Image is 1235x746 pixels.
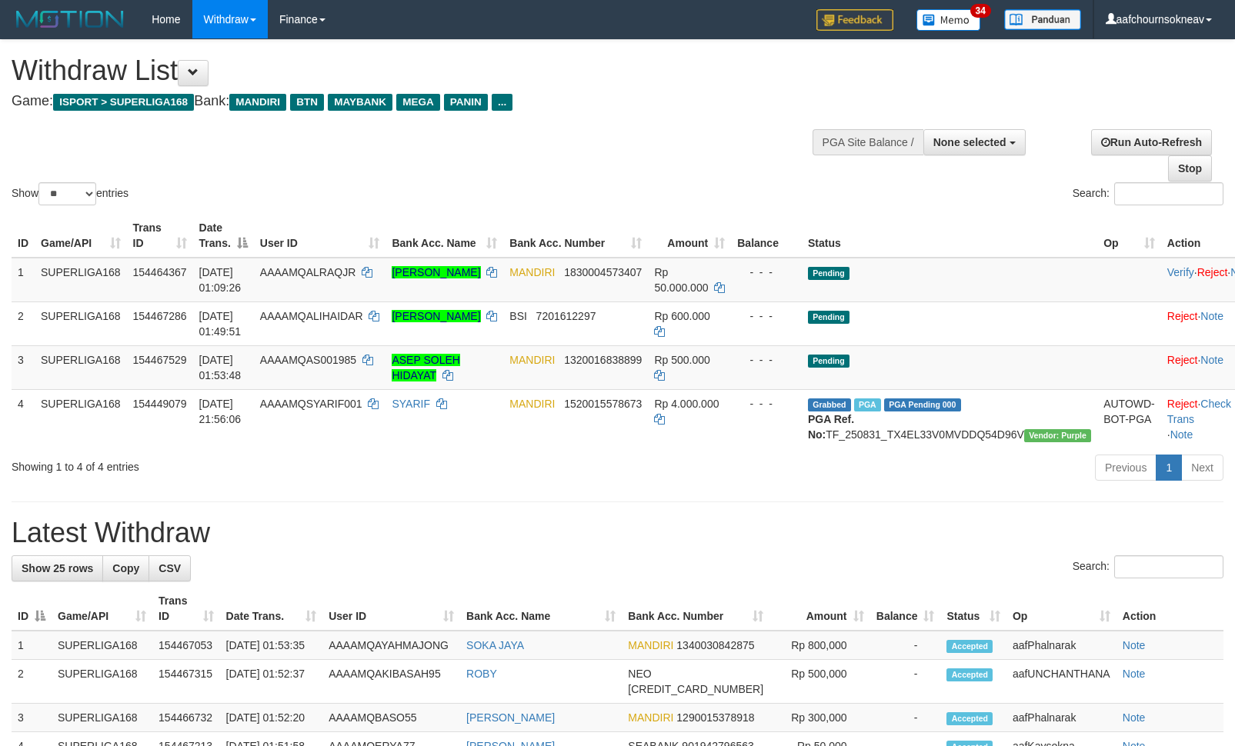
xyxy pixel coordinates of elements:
span: Show 25 rows [22,562,93,574]
span: Copy 1340030842875 to clipboard [676,639,754,651]
th: Action [1117,587,1223,631]
span: CSV [159,562,181,574]
td: - [870,631,941,660]
td: 2 [12,660,52,704]
span: Pending [808,355,849,368]
span: MEGA [396,94,440,111]
span: [DATE] 21:56:06 [199,398,242,425]
td: Rp 300,000 [769,704,870,732]
th: Date Trans.: activate to sort column descending [193,214,254,258]
td: 4 [12,389,35,448]
td: [DATE] 01:52:20 [220,704,323,732]
span: NEO [628,668,651,680]
th: Op: activate to sort column ascending [1006,587,1117,631]
td: 1 [12,631,52,660]
h4: Game: Bank: [12,94,808,109]
label: Search: [1073,182,1223,205]
td: aafPhalnarak [1006,631,1117,660]
a: Verify [1167,266,1194,278]
span: Grabbed [808,398,851,411]
span: Copy 1320016838899 to clipboard [564,354,642,366]
span: Marked by aafchoeunmanni [854,398,881,411]
img: Button%20Memo.svg [916,9,981,31]
span: Rp 4.000.000 [654,398,719,410]
td: SUPERLIGA168 [35,345,127,389]
input: Search: [1114,555,1223,578]
th: Game/API: activate to sort column ascending [35,214,127,258]
span: MANDIRI [509,266,555,278]
a: Note [1123,639,1146,651]
span: Pending [808,267,849,280]
span: Copy 1290015378918 to clipboard [676,711,754,724]
span: AAAAMQALRAQJR [260,266,355,278]
td: SUPERLIGA168 [52,704,152,732]
span: PANIN [444,94,488,111]
td: SUPERLIGA168 [52,631,152,660]
span: Copy [112,562,139,574]
span: 154467286 [133,310,187,322]
div: - - - [737,308,796,324]
span: Copy 7201612297 to clipboard [536,310,596,322]
span: Rp 50.000.000 [654,266,708,294]
th: ID [12,214,35,258]
td: - [870,660,941,704]
span: Pending [808,311,849,324]
a: Previous [1095,455,1157,481]
a: Show 25 rows [12,555,103,581]
a: 1 [1156,455,1182,481]
a: Reject [1167,398,1198,410]
label: Show entries [12,182,129,205]
td: TF_250831_TX4EL33V0MVDDQ54D96V [802,389,1097,448]
a: [PERSON_NAME] [392,310,480,322]
td: 2 [12,301,35,345]
span: MANDIRI [509,398,555,410]
a: Note [1123,711,1146,724]
img: MOTION_logo.png [12,8,129,31]
a: CSV [149,555,191,581]
th: Bank Acc. Name: activate to sort column ascending [460,587,622,631]
input: Search: [1114,182,1223,205]
td: SUPERLIGA168 [35,389,127,448]
button: None selected [923,129,1026,155]
span: Copy 1830004573407 to clipboard [564,266,642,278]
a: Reject [1167,310,1198,322]
td: Rp 500,000 [769,660,870,704]
a: SYARIF [392,398,430,410]
img: panduan.png [1004,9,1081,30]
label: Search: [1073,555,1223,578]
td: AUTOWD-BOT-PGA [1097,389,1161,448]
th: Date Trans.: activate to sort column ascending [220,587,323,631]
a: Note [1200,354,1223,366]
span: 154449079 [133,398,187,410]
div: PGA Site Balance / [813,129,923,155]
span: BTN [290,94,324,111]
td: SUPERLIGA168 [52,660,152,704]
span: [DATE] 01:49:51 [199,310,242,338]
td: 3 [12,345,35,389]
th: Game/API: activate to sort column ascending [52,587,152,631]
span: Accepted [946,712,993,725]
th: ID: activate to sort column descending [12,587,52,631]
div: - - - [737,396,796,411]
span: Rp 500.000 [654,354,709,366]
span: MANDIRI [229,94,286,111]
td: aafUNCHANTHANA [1006,660,1117,704]
td: SUPERLIGA168 [35,301,127,345]
a: [PERSON_NAME] [466,711,555,724]
span: 154464367 [133,266,187,278]
th: Bank Acc. Number: activate to sort column ascending [503,214,648,258]
th: Status [802,214,1097,258]
span: MANDIRI [509,354,555,366]
a: ROBY [466,668,497,680]
span: ISPORT > SUPERLIGA168 [53,94,194,111]
span: 154467529 [133,354,187,366]
span: BSI [509,310,527,322]
a: Note [1170,428,1193,441]
td: 3 [12,704,52,732]
td: SUPERLIGA168 [35,258,127,302]
td: 154466732 [152,704,220,732]
span: Rp 600.000 [654,310,709,322]
span: [DATE] 01:53:48 [199,354,242,381]
b: PGA Ref. No: [808,413,854,441]
th: Amount: activate to sort column ascending [769,587,870,631]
